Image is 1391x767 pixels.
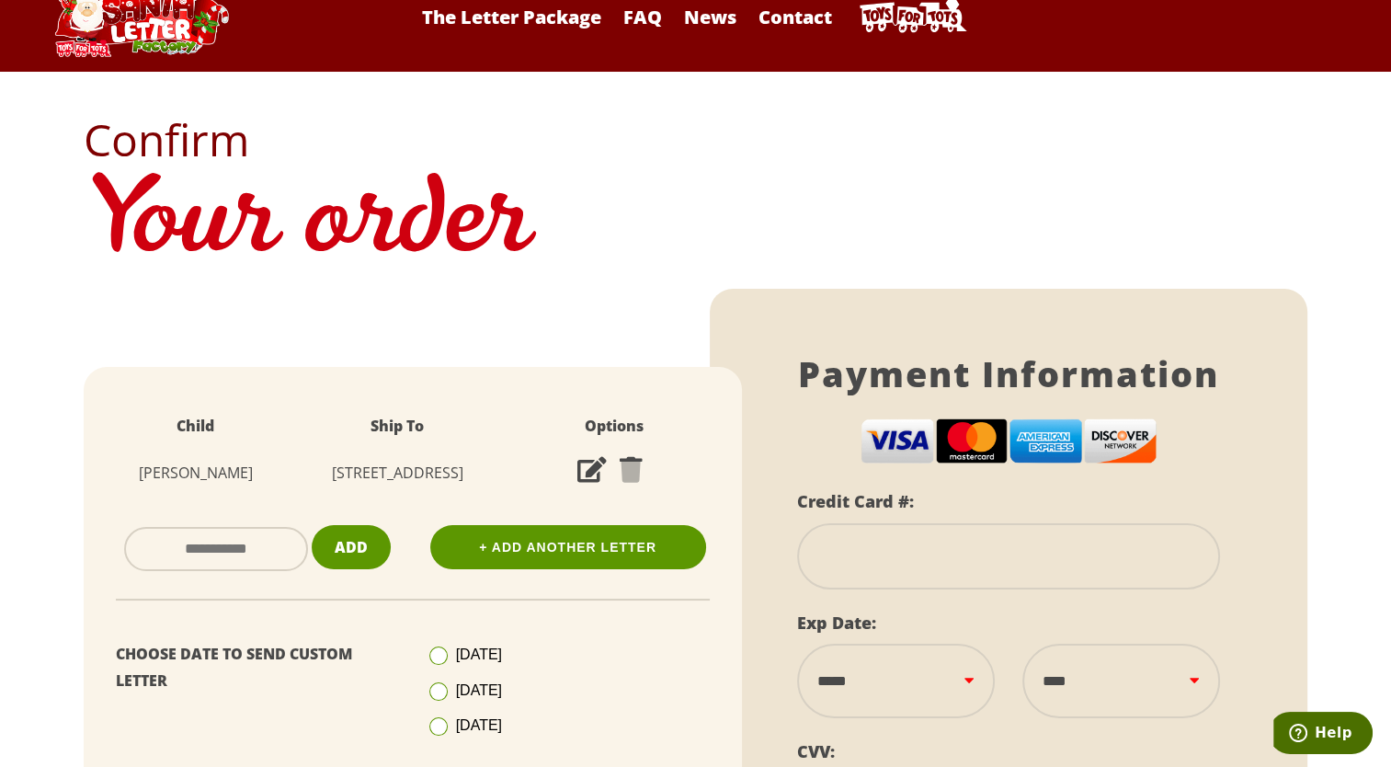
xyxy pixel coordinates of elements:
[456,717,502,733] span: [DATE]
[335,537,368,557] span: Add
[456,682,502,698] span: [DATE]
[413,5,610,29] a: The Letter Package
[797,612,876,634] label: Exp Date:
[290,404,506,449] th: Ship To
[102,404,290,449] th: Child
[430,525,706,569] a: + Add Another Letter
[861,418,1157,464] img: cc-logos.png
[116,641,399,694] p: Choose Date To Send Custom Letter
[84,118,1308,162] h2: Confirm
[456,647,502,662] span: [DATE]
[614,5,671,29] a: FAQ
[797,490,914,512] label: Credit Card #:
[749,5,841,29] a: Contact
[797,740,835,762] label: CVV:
[290,449,506,498] td: [STREET_ADDRESS]
[312,525,391,570] button: Add
[797,353,1221,395] h1: Payment Information
[1273,712,1373,758] iframe: Opens a widget where you can find more information
[102,449,290,498] td: [PERSON_NAME]
[506,404,724,449] th: Options
[675,5,746,29] a: News
[84,162,1308,289] h1: Your order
